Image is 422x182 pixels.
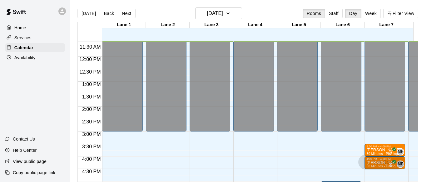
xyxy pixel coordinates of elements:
[366,152,414,156] span: 30 Minutes - Pitching (Baseball)
[118,9,135,18] button: Next
[81,119,102,124] span: 2:30 PM
[77,9,100,18] button: [DATE]
[81,94,102,99] span: 1:30 PM
[5,53,65,62] a: Availability
[358,159,405,164] span: You don't have the permission to add bookings
[13,136,35,142] p: Contact Us
[5,33,65,42] a: Services
[146,22,190,28] div: Lane 2
[78,57,102,62] span: 12:00 PM
[361,9,381,18] button: Week
[78,69,102,74] span: 12:30 PM
[397,148,404,156] div: Matt Field
[345,9,361,18] button: Day
[14,45,33,51] p: Calendar
[365,22,408,28] div: Lane 7
[13,158,47,165] p: View public page
[233,22,277,28] div: Lane 4
[321,22,365,28] div: Lane 6
[81,107,102,112] span: 2:00 PM
[5,23,65,32] a: Home
[399,148,404,156] span: Matt Field
[81,82,102,87] span: 1:00 PM
[388,149,394,156] span: All customers have paid
[366,145,392,148] div: 3:30 PM – 4:00 PM
[388,162,394,168] span: All customers have paid
[81,132,102,137] span: 3:00 PM
[14,35,32,41] p: Services
[14,55,36,61] p: Availability
[78,44,102,50] span: 11:30 AM
[398,149,403,155] span: MF
[14,25,26,31] p: Home
[81,144,102,149] span: 3:30 PM
[325,9,343,18] button: Staff
[13,170,55,176] p: Copy public page link
[277,22,321,28] div: Lane 5
[303,9,325,18] button: Rooms
[195,7,242,19] button: [DATE]
[100,9,118,18] button: Back
[207,9,223,18] h6: [DATE]
[5,43,65,52] a: Calendar
[81,156,102,162] span: 4:00 PM
[383,9,418,18] button: Filter View
[81,169,102,174] span: 4:30 PM
[190,22,233,28] div: Lane 3
[102,22,146,28] div: Lane 1
[365,144,405,156] div: 3:30 PM – 4:00 PM: Landon Tibbs
[13,147,37,153] p: Help Center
